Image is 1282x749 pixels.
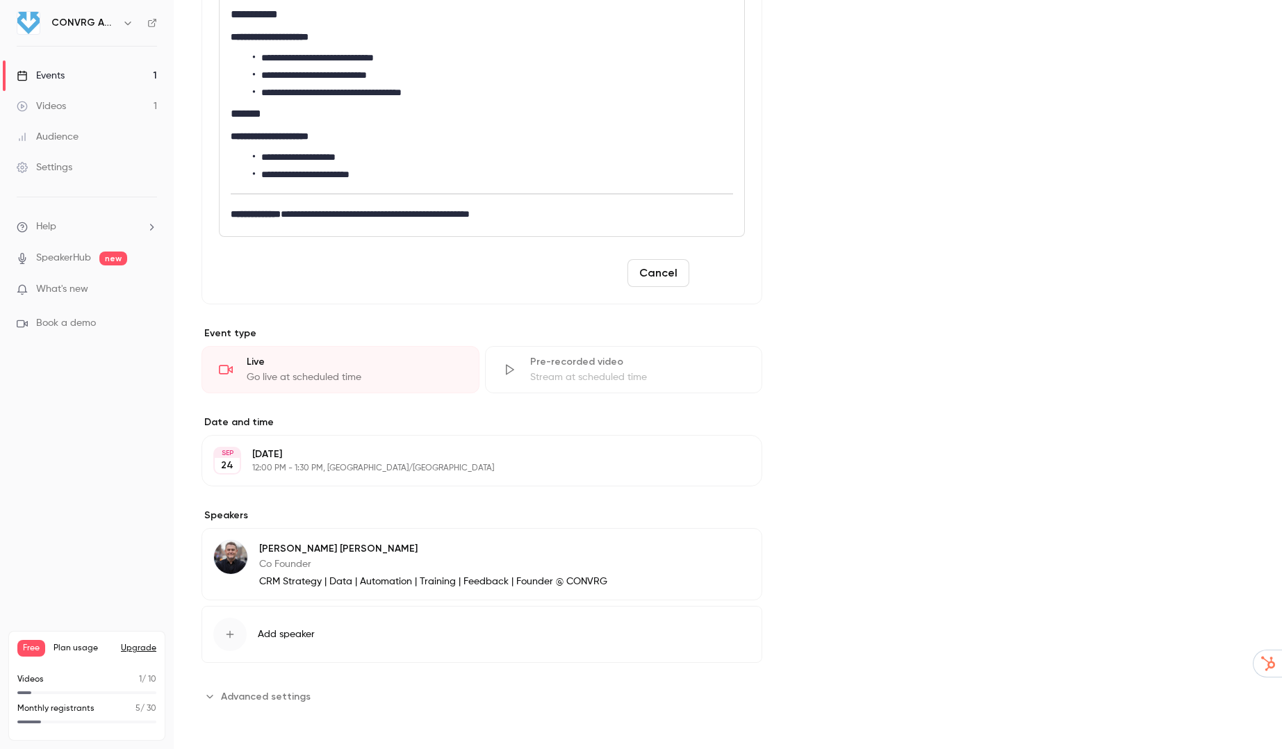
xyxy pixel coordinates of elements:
span: 1 [139,675,142,684]
div: Pre-recorded videoStream at scheduled time [485,346,763,393]
span: Advanced settings [221,689,311,704]
span: Book a demo [36,316,96,331]
div: LiveGo live at scheduled time [202,346,479,393]
p: / 10 [139,673,156,686]
button: Add speaker [202,606,762,663]
div: Settings [17,160,72,174]
div: Live [247,355,462,369]
button: Upgrade [121,643,156,654]
div: Events [17,69,65,83]
p: Event type [202,327,762,340]
div: Go live at scheduled time [247,370,462,384]
label: Speakers [202,509,762,522]
p: [DATE] [252,447,689,461]
p: CRM Strategy | Data | Automation | Training | Feedback | Founder @ CONVRG [259,575,607,588]
div: Pre-recorded video [530,355,746,369]
span: Free [17,640,45,657]
span: Plan usage [54,643,113,654]
span: What's new [36,282,88,297]
span: 5 [135,705,140,713]
p: Co Founder [259,557,607,571]
p: / 30 [135,702,156,715]
span: new [99,252,127,265]
p: [PERSON_NAME] [PERSON_NAME] [259,542,607,556]
div: SEP [215,448,240,458]
a: SpeakerHub [36,251,91,265]
p: 12:00 PM - 1:30 PM, [GEOGRAPHIC_DATA]/[GEOGRAPHIC_DATA] [252,463,689,474]
div: Stream at scheduled time [530,370,746,384]
div: Audience [17,130,79,144]
p: 24 [221,459,233,472]
p: Monthly registrants [17,702,94,715]
button: Advanced settings [202,685,319,707]
span: Add speaker [258,627,315,641]
img: Tony Dowling [214,541,247,574]
section: Advanced settings [202,685,762,707]
h6: CONVRG Agency [51,16,117,30]
li: help-dropdown-opener [17,220,157,234]
button: Save [695,259,745,287]
label: Date and time [202,415,762,429]
div: Tony Dowling[PERSON_NAME] [PERSON_NAME]Co FounderCRM Strategy | Data | Automation | Training | Fe... [202,528,762,600]
p: Videos [17,673,44,686]
button: Cancel [627,259,689,287]
img: CONVRG Agency [17,12,40,34]
div: Videos [17,99,66,113]
span: Help [36,220,56,234]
